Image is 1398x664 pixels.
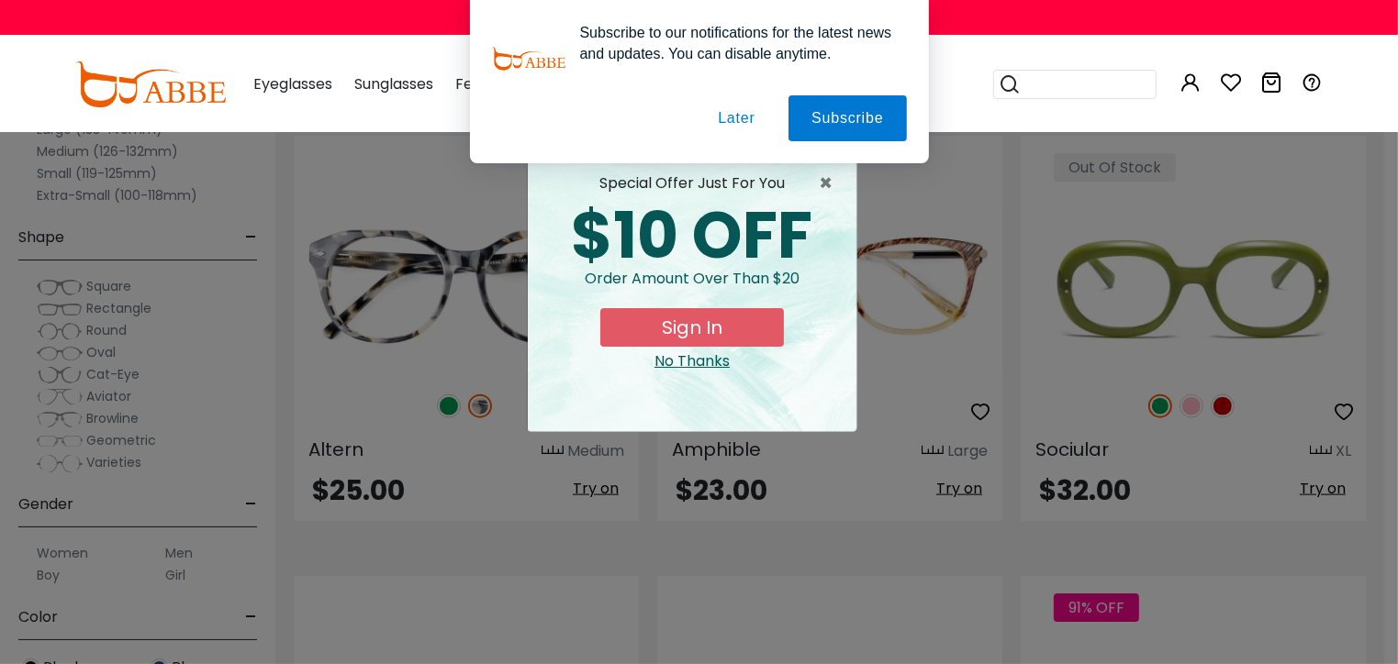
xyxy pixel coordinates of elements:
[819,172,842,194] button: Close
[788,95,906,141] button: Subscribe
[600,308,784,347] button: Sign In
[819,172,842,194] span: ×
[492,22,565,95] img: notification icon
[542,204,842,268] div: $10 OFF
[565,22,907,64] div: Subscribe to our notifications for the latest news and updates. You can disable anytime.
[695,95,777,141] button: Later
[542,172,842,194] div: special offer just for you
[542,268,842,308] div: Order amount over than $20
[542,350,842,372] div: Close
